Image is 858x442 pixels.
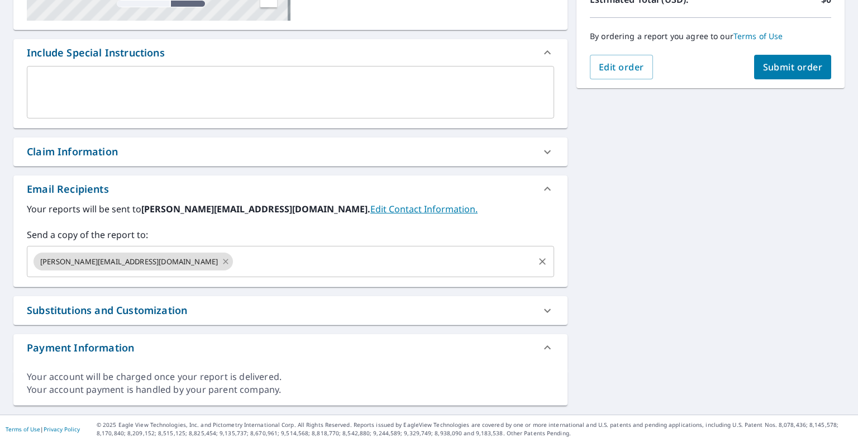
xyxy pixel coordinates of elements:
[34,256,225,267] span: [PERSON_NAME][EMAIL_ADDRESS][DOMAIN_NAME]
[34,253,233,270] div: [PERSON_NAME][EMAIL_ADDRESS][DOMAIN_NAME]
[370,203,478,215] a: EditContactInfo
[13,175,568,202] div: Email Recipients
[13,296,568,325] div: Substitutions and Customization
[27,45,165,60] div: Include Special Instructions
[733,31,783,41] a: Terms of Use
[27,202,554,216] label: Your reports will be sent to
[13,137,568,166] div: Claim Information
[6,425,40,433] a: Terms of Use
[6,426,80,433] p: |
[27,144,118,159] div: Claim Information
[27,383,554,396] div: Your account payment is handled by your parent company.
[13,334,568,361] div: Payment Information
[141,203,370,215] b: [PERSON_NAME][EMAIL_ADDRESS][DOMAIN_NAME].
[27,228,554,241] label: Send a copy of the report to:
[13,39,568,66] div: Include Special Instructions
[599,61,644,73] span: Edit order
[590,55,653,79] button: Edit order
[97,421,852,438] p: © 2025 Eagle View Technologies, Inc. and Pictometry International Corp. All Rights Reserved. Repo...
[27,340,134,355] div: Payment Information
[535,254,550,269] button: Clear
[27,182,109,197] div: Email Recipients
[763,61,823,73] span: Submit order
[27,370,554,383] div: Your account will be charged once your report is delivered.
[27,303,187,318] div: Substitutions and Customization
[590,31,831,41] p: By ordering a report you agree to our
[44,425,80,433] a: Privacy Policy
[754,55,832,79] button: Submit order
